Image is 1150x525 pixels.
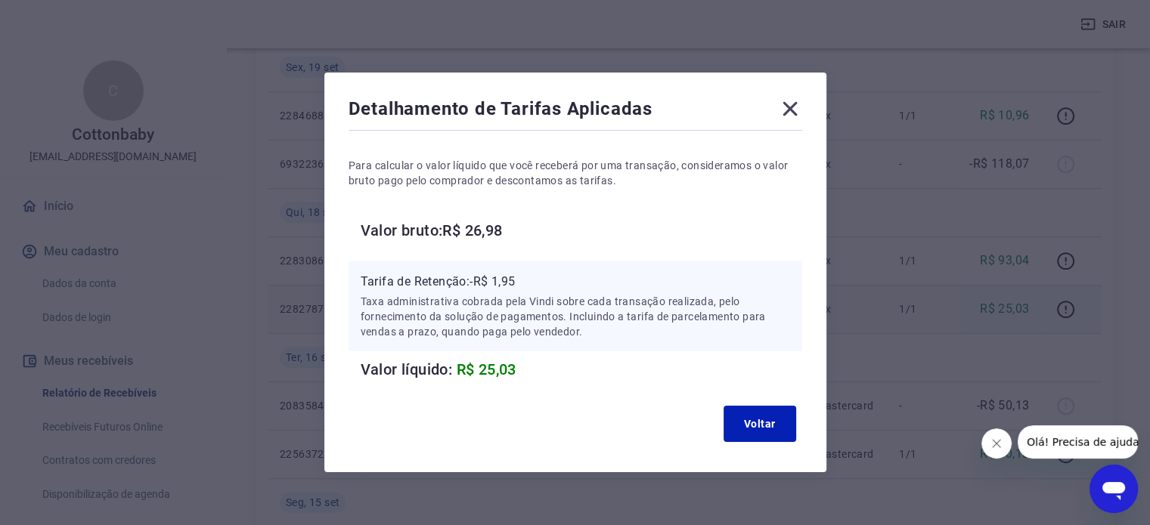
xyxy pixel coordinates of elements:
[361,273,790,291] p: Tarifa de Retenção: -R$ 1,95
[349,158,802,188] p: Para calcular o valor líquido que você receberá por uma transação, consideramos o valor bruto pag...
[457,360,516,378] span: R$ 25,03
[981,428,1012,459] iframe: Fechar mensagem
[1090,465,1138,513] iframe: Botão para abrir a janela de mensagens
[361,218,802,242] h6: Valor bruto: R$ 26,98
[9,11,127,23] span: Olá! Precisa de ajuda?
[1018,425,1138,459] iframe: Mensagem da empresa
[349,97,802,127] div: Detalhamento de Tarifas Aplicadas
[361,294,790,339] p: Taxa administrativa cobrada pela Vindi sobre cada transação realizada, pelo fornecimento da soluç...
[724,406,796,442] button: Voltar
[361,357,802,381] h6: Valor líquido:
